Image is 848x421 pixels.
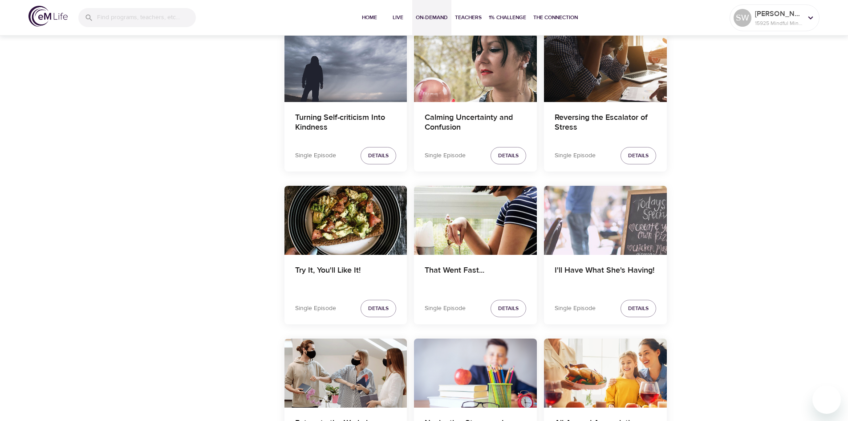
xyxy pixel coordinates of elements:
h4: Turning Self-criticism Into Kindness [295,113,397,134]
input: Find programs, teachers, etc... [97,8,196,27]
p: Single Episode [425,151,466,160]
h4: That Went Fast... [425,266,526,287]
button: Details [361,147,396,164]
span: Details [498,151,519,160]
span: Details [628,151,649,160]
button: Details [621,300,656,317]
button: Return to the Workplace [284,339,407,408]
span: Home [359,13,380,22]
h4: I'll Have What She's Having! [555,266,656,287]
span: Details [368,151,389,160]
span: On-Demand [416,13,448,22]
span: Details [498,304,519,313]
p: Single Episode [555,304,596,313]
p: Single Episode [295,304,336,313]
span: 1% Challenge [489,13,526,22]
img: logo [28,6,68,27]
button: I'll Have What She's Having! [544,186,667,255]
div: SW [734,9,751,27]
button: That Went Fast... [414,186,537,255]
p: 15925 Mindful Minutes [755,19,802,27]
button: Turning Self-criticism Into Kindness [284,33,407,102]
button: Details [361,300,396,317]
span: The Connection [533,13,578,22]
button: Reversing the Escalator of Stress [544,33,667,102]
p: Single Episode [425,304,466,313]
span: Teachers [455,13,482,22]
span: Details [628,304,649,313]
h4: Reversing the Escalator of Stress [555,113,656,134]
button: Details [491,300,526,317]
p: [PERSON_NAME] [755,8,802,19]
button: All-Around Appreciation [544,339,667,408]
button: Navigating Stress and Burnout for Teachers and School Staff [414,339,537,408]
h4: Calming Uncertainty and Confusion [425,113,526,134]
span: Live [387,13,409,22]
p: Single Episode [295,151,336,160]
button: Details [491,147,526,164]
p: Single Episode [555,151,596,160]
button: Details [621,147,656,164]
span: Details [368,304,389,313]
button: Calming Uncertainty and Confusion [414,33,537,102]
button: Try It, You'll Like It! [284,186,407,255]
h4: Try It, You'll Like It! [295,266,397,287]
iframe: Button to launch messaging window [812,385,841,414]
